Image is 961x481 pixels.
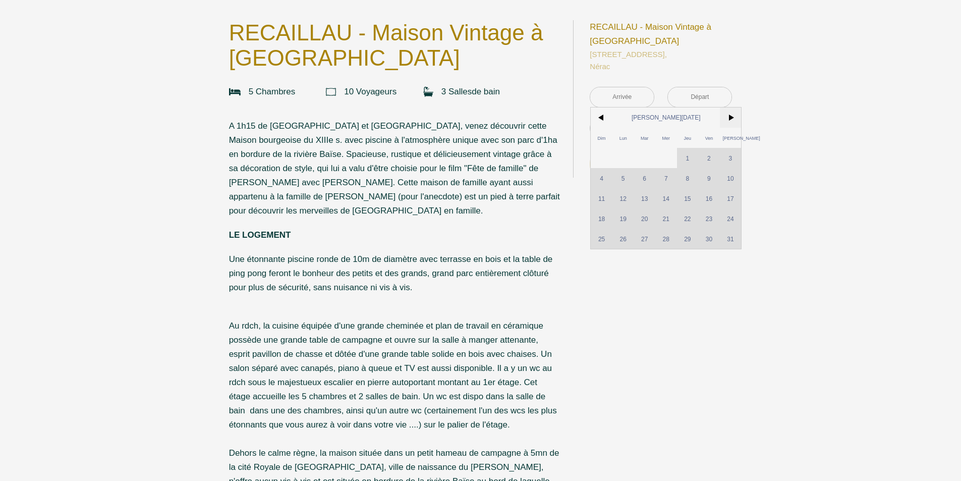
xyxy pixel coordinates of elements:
[591,128,612,148] span: Dim
[229,230,291,240] strong: LE LOGEMENT
[590,48,732,61] span: [STREET_ADDRESS],
[720,108,742,128] span: >
[344,85,397,99] p: 10 Voyageur
[655,128,677,148] span: Mer
[249,85,296,99] p: 5 Chambre
[668,87,731,107] input: Départ
[468,87,472,96] span: s
[612,108,720,128] span: [PERSON_NAME][DATE]
[698,128,720,148] span: Ven
[392,87,397,96] span: s
[634,128,655,148] span: Mar
[326,87,336,97] img: guests
[612,128,634,148] span: Lun
[590,20,732,48] p: RECAILLAU - Maison Vintage à [GEOGRAPHIC_DATA]
[591,108,612,128] span: <
[229,121,560,216] span: A 1h15 de [GEOGRAPHIC_DATA] et [GEOGRAPHIC_DATA], venez découvrir cette Maison bourgeoise du XIII...
[720,128,742,148] span: [PERSON_NAME]
[590,150,732,178] button: Réserver
[441,85,500,99] p: 3 Salle de bain
[590,87,654,107] input: Arrivée
[677,128,699,148] span: Jeu
[590,48,732,73] p: Nérac
[291,87,296,96] span: s
[229,254,553,292] span: Une étonnante piscine ronde de 10m de diamètre avec terrasse en bois et la table de ping pong fer...
[229,20,560,71] p: RECAILLAU - Maison Vintage à [GEOGRAPHIC_DATA]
